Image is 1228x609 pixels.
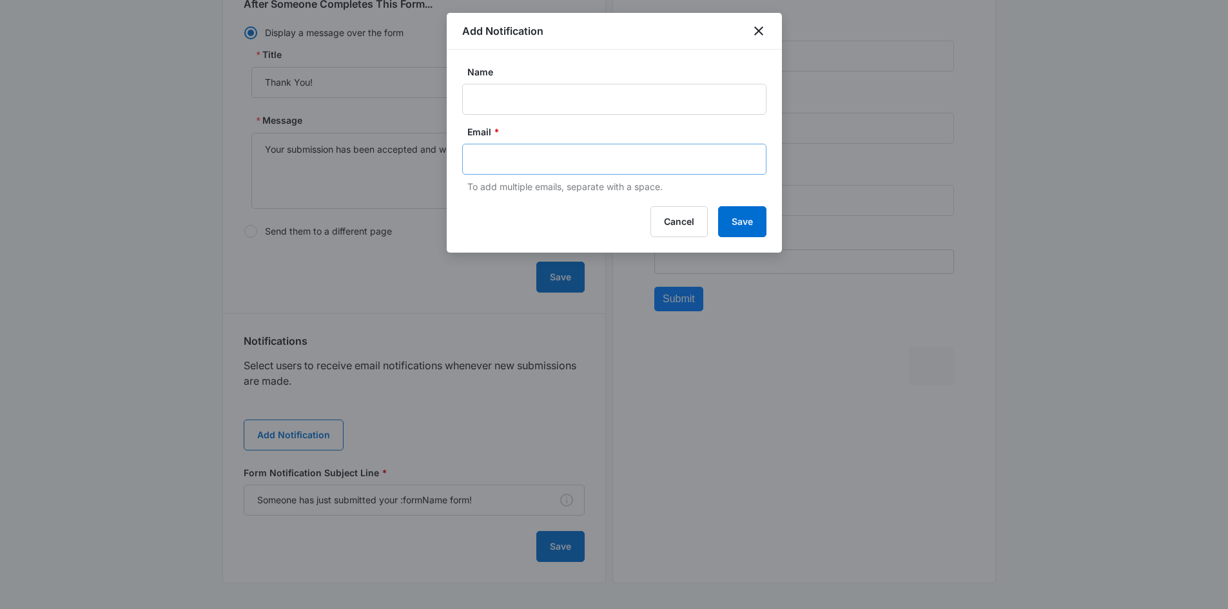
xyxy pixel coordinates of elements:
button: Save [718,206,766,237]
h1: Add Notification [462,23,543,39]
label: Name [467,65,772,79]
button: Cancel [650,206,708,237]
span: Submit [8,436,41,447]
button: close [751,23,766,39]
label: Email [467,125,772,139]
iframe: reCAPTCHA [255,489,420,528]
p: To add multiple emails, separate with a space. [467,180,766,193]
